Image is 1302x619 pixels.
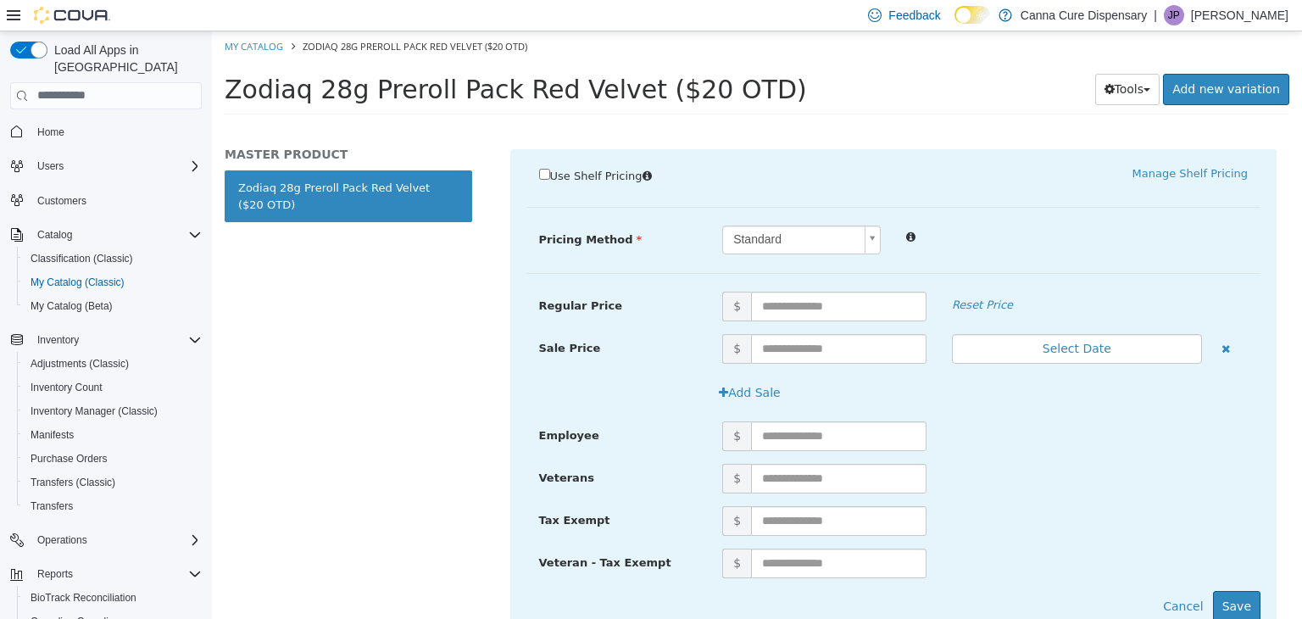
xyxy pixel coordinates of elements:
[954,24,955,25] span: Dark Mode
[1164,5,1184,25] div: James Pasmore
[37,333,79,347] span: Inventory
[31,330,202,350] span: Inventory
[17,586,209,610] button: BioTrack Reconciliation
[510,260,539,290] span: $
[740,303,990,332] button: Select Date
[24,377,202,398] span: Inventory Count
[510,390,539,420] span: $
[31,381,103,394] span: Inventory Count
[31,404,158,418] span: Inventory Manager (Classic)
[31,225,202,245] span: Catalog
[17,399,209,423] button: Inventory Manager (Classic)
[13,8,71,21] a: My Catalog
[327,137,338,148] input: Use Shelf Pricing
[883,42,949,74] button: Tools
[37,533,87,547] span: Operations
[510,303,539,332] span: $
[24,354,136,374] a: Adjustments (Classic)
[510,475,539,505] span: $
[31,357,129,371] span: Adjustments (Classic)
[31,530,94,550] button: Operations
[17,294,209,318] button: My Catalog (Beta)
[31,591,136,605] span: BioTrack Reconciliation
[31,122,71,142] a: Home
[921,136,1036,148] a: Manage Shelf Pricing
[338,138,431,151] span: Use Shelf Pricing
[31,225,79,245] button: Catalog
[327,398,387,410] span: Employee
[17,494,209,518] button: Transfers
[24,425,81,445] a: Manifests
[951,42,1077,74] a: Add new variation
[17,423,209,447] button: Manifests
[31,299,113,313] span: My Catalog (Beta)
[1021,5,1147,25] p: Canna Cure Dispensary
[24,425,202,445] span: Manifests
[3,120,209,144] button: Home
[24,496,202,516] span: Transfers
[17,352,209,376] button: Adjustments (Classic)
[91,8,315,21] span: Zodiaq 28g Preroll Pack Red Velvet ($20 OTD)
[510,432,539,462] span: $
[17,270,209,294] button: My Catalog (Classic)
[510,194,669,223] a: Standard
[31,499,73,513] span: Transfers
[17,447,209,471] button: Purchase Orders
[510,517,539,547] span: $
[3,223,209,247] button: Catalog
[3,328,209,352] button: Inventory
[31,190,202,211] span: Customers
[34,7,110,24] img: Cova
[31,452,108,466] span: Purchase Orders
[24,377,109,398] a: Inventory Count
[24,449,114,469] a: Purchase Orders
[24,248,140,269] a: Classification (Classic)
[327,525,459,538] span: Veteran - Tax Exempt
[24,401,164,421] a: Inventory Manager (Classic)
[37,159,64,173] span: Users
[31,530,202,550] span: Operations
[24,272,131,293] a: My Catalog (Classic)
[17,376,209,399] button: Inventory Count
[24,449,202,469] span: Purchase Orders
[3,188,209,213] button: Customers
[47,42,202,75] span: Load All Apps in [GEOGRAPHIC_DATA]
[37,567,73,581] span: Reports
[327,310,389,323] span: Sale Price
[740,267,801,280] em: Reset Price
[24,588,202,608] span: BioTrack Reconciliation
[37,228,72,242] span: Catalog
[3,562,209,586] button: Reports
[498,346,578,377] button: Add Sale
[31,191,93,211] a: Customers
[1154,5,1157,25] p: |
[327,482,398,495] span: Tax Exempt
[954,6,990,24] input: Dark Mode
[327,440,382,453] span: Veterans
[24,296,120,316] a: My Catalog (Beta)
[37,125,64,139] span: Home
[942,560,1000,591] button: Cancel
[24,248,202,269] span: Classification (Classic)
[24,496,80,516] a: Transfers
[31,156,70,176] button: Users
[13,115,260,131] h5: MASTER PRODUCT
[3,528,209,552] button: Operations
[13,43,595,73] span: Zodiaq 28g Preroll Pack Red Velvet ($20 OTD)
[24,472,202,493] span: Transfers (Classic)
[24,472,122,493] a: Transfers (Classic)
[24,588,143,608] a: BioTrack Reconciliation
[1001,560,1049,591] button: Save
[31,156,202,176] span: Users
[327,202,431,215] span: Pricing Method
[1168,5,1180,25] span: JP
[31,428,74,442] span: Manifests
[888,7,940,24] span: Feedback
[31,564,80,584] button: Reports
[24,354,202,374] span: Adjustments (Classic)
[327,268,410,281] span: Regular Price
[31,252,133,265] span: Classification (Classic)
[1191,5,1288,25] p: [PERSON_NAME]
[17,471,209,494] button: Transfers (Classic)
[511,195,646,222] span: Standard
